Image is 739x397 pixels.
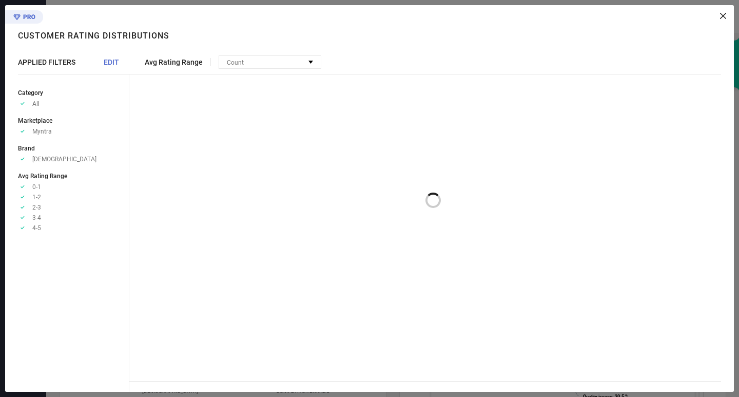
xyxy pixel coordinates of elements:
[145,58,203,66] span: Avg Rating Range
[18,145,35,152] span: Brand
[104,58,119,66] span: EDIT
[32,204,41,211] span: 2-3
[18,117,52,124] span: Marketplace
[32,214,41,221] span: 3-4
[5,10,43,26] div: Premium
[32,128,52,135] span: Myntra
[32,100,40,107] span: All
[32,183,41,191] span: 0-1
[18,173,67,180] span: Avg Rating Range
[18,89,43,97] span: Category
[32,194,41,201] span: 1-2
[32,156,96,163] span: [DEMOGRAPHIC_DATA]
[18,31,169,41] h1: Customer rating distributions
[18,58,75,66] span: APPLIED FILTERS
[227,59,244,66] span: Count
[32,224,41,232] span: 4-5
